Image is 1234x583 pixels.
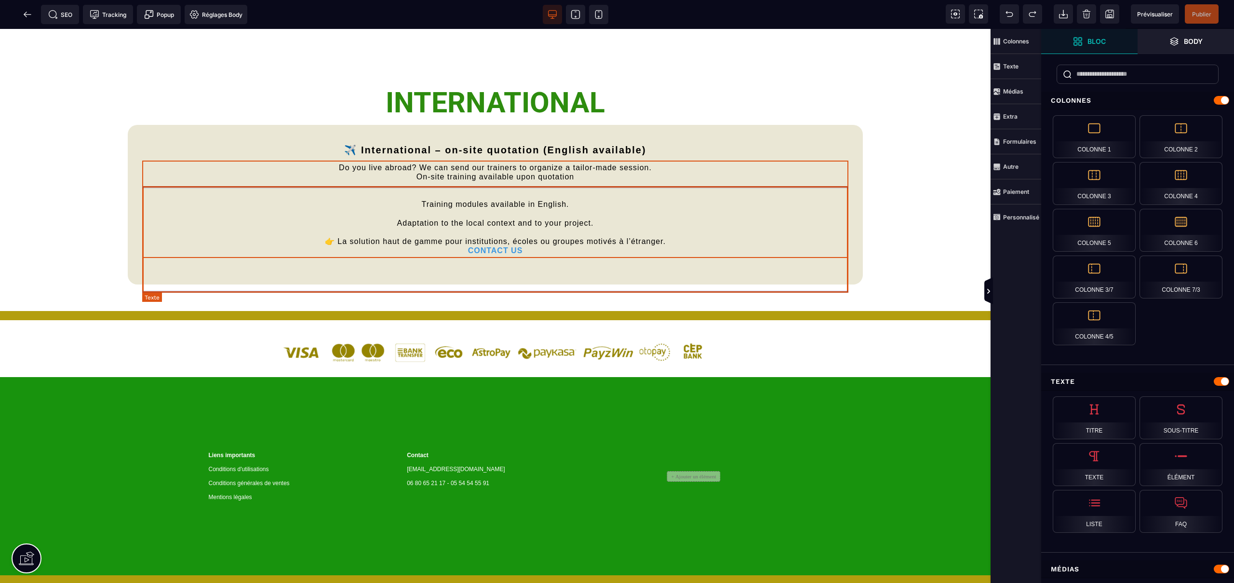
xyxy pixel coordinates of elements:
div: Colonne 4 [1140,162,1222,205]
div: Colonne 7/3 [1140,256,1222,298]
div: Colonnes [1041,92,1234,109]
text: Do you live abroad? We can send our trainers to organize a tailor-made session. On-site training ... [142,132,848,229]
span: Créer une alerte modale [137,5,181,24]
div: FAQ [1140,490,1222,533]
a: CONTACT US [468,217,523,226]
span: Aperçu [1131,4,1179,24]
strong: Paiement [1003,188,1029,195]
span: Personnalisé [991,204,1041,230]
span: Enregistrer [1100,4,1119,24]
span: Extra [991,104,1041,129]
span: SEO [48,10,72,19]
span: Défaire [1000,4,1019,24]
div: Texte [1053,443,1136,486]
strong: Personnalisé [1003,214,1039,221]
text: Conditions générales de ventes [209,448,386,460]
div: Colonne 5 [1053,209,1136,252]
span: Voir les composants [946,4,965,24]
span: Favicon [185,5,247,24]
span: Nettoyage [1077,4,1096,24]
div: Colonne 4/5 [1053,302,1136,345]
strong: Bloc [1087,38,1106,45]
div: Colonne 6 [1140,209,1222,252]
span: Ouvrir les calques [1138,29,1234,54]
span: Publier [1192,11,1211,18]
span: Ouvrir les blocs [1041,29,1138,54]
div: Colonne 2 [1140,115,1222,158]
span: Code de suivi [83,5,133,24]
div: Sous-titre [1140,396,1222,439]
div: Élément [1140,443,1222,486]
div: Liste [1053,490,1136,533]
strong: Texte [1003,63,1019,70]
strong: Body [1184,38,1203,45]
span: Réglages Body [189,10,242,19]
span: Voir tablette [566,5,585,24]
span: Retour [18,5,37,24]
span: Importer [1054,4,1073,24]
img: 0335570966b9476a159d1b8473187e86_Capture_d%E2%80%99e%CC%81cran_2025-08-13_a%CC%80_16.47.23.png [282,311,710,338]
span: Tracking [90,10,126,19]
span: Colonnes [991,29,1041,54]
div: Colonne 1 [1053,115,1136,158]
b: Liens importants [209,423,255,430]
span: Métadata SEO [41,5,79,24]
div: Texte [1041,373,1234,391]
span: Afficher les vues [1041,277,1051,306]
strong: Extra [1003,113,1018,120]
span: Voir mobile [589,5,608,24]
strong: Colonnes [1003,38,1029,45]
strong: Formulaires [1003,138,1036,145]
span: Paiement [991,179,1041,204]
div: Colonne 3/7 [1053,256,1136,298]
span: Enregistrer le contenu [1185,4,1219,24]
strong: Médias [1003,88,1023,95]
span: Popup [144,10,174,19]
div: Titre [1053,396,1136,439]
span: Rétablir [1023,4,1042,24]
span: Médias [991,79,1041,104]
b: Contact [407,423,429,430]
div: Colonne 3 [1053,162,1136,205]
span: Prévisualiser [1137,11,1173,18]
span: Texte [991,54,1041,79]
span: Capture d'écran [969,4,988,24]
span: Autre [991,154,1041,179]
h1: INTERNATIONAL [128,52,863,96]
text: Mentions légales [209,462,386,474]
strong: Autre [1003,163,1019,170]
span: Voir bureau [543,5,562,24]
text: 06 80 65 21 17 - 05 54 54 55 91 [407,448,584,460]
span: Formulaires [991,129,1041,154]
text: Conditions d'utilisations [209,434,386,446]
h2: ✈️ International – on-site quotation (English available) [142,110,848,132]
div: Médias [1041,560,1234,578]
text: [EMAIL_ADDRESS][DOMAIN_NAME] [407,434,584,446]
